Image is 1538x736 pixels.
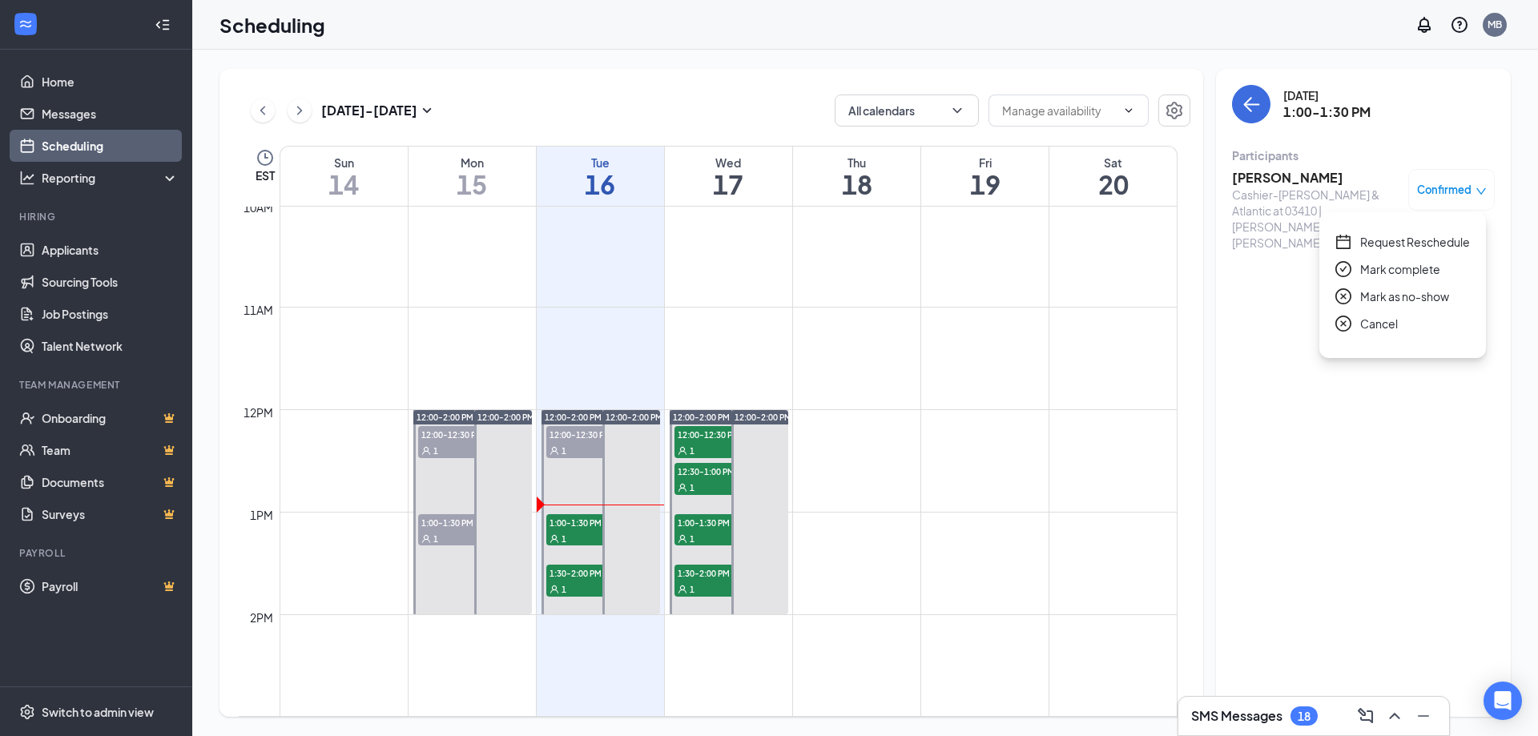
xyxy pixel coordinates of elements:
div: 12pm [240,404,276,421]
span: Request Reschedule [1360,233,1470,251]
svg: User [678,534,687,544]
svg: User [678,483,687,493]
span: 12:30-1:00 PM [674,463,755,479]
span: 1 [690,533,695,545]
span: close-circle [1335,288,1351,304]
svg: User [421,446,431,456]
a: September 19, 2025 [921,147,1049,206]
h3: [PERSON_NAME] [1232,169,1400,187]
h1: 19 [921,171,1049,198]
h1: Scheduling [219,11,325,38]
span: 12:00-12:30 PM [418,426,498,442]
span: close-circle [1335,316,1351,332]
svg: QuestionInfo [1450,15,1469,34]
a: September 16, 2025 [537,147,664,206]
svg: ChevronRight [292,101,308,120]
span: Mark complete [1360,260,1440,278]
a: September 14, 2025 [280,147,408,206]
span: 1 [433,445,438,456]
div: Participants [1232,147,1495,163]
svg: ArrowLeft [1242,95,1261,114]
button: ComposeMessage [1353,703,1379,729]
div: 10am [240,199,276,216]
a: Job Postings [42,298,179,330]
button: All calendarsChevronDown [835,95,979,127]
h3: SMS Messages [1191,707,1282,725]
span: calendar [1335,234,1351,250]
a: Sourcing Tools [42,266,179,298]
a: SurveysCrown [42,498,179,530]
svg: Collapse [155,17,171,33]
h1: 20 [1049,171,1177,198]
svg: Settings [1165,101,1184,120]
a: September 18, 2025 [793,147,920,206]
svg: Clock [256,148,275,167]
div: Reporting [42,170,179,186]
svg: WorkstreamLogo [18,16,34,32]
svg: Notifications [1415,15,1434,34]
div: Hiring [19,210,175,223]
svg: ChevronDown [949,103,965,119]
a: Scheduling [42,130,179,162]
span: Cancel [1360,315,1398,332]
a: Home [42,66,179,98]
span: 1:00-1:30 PM [674,514,755,530]
span: Confirmed [1417,182,1472,198]
span: 12:00-2:00 PM [735,412,791,423]
div: 3pm [247,711,276,729]
a: Talent Network [42,330,179,362]
span: 12:00-2:00 PM [417,412,473,423]
div: Cashier-[PERSON_NAME] & Atlantic at 03410 | [PERSON_NAME] Ace Hardware [PERSON_NAME] [1232,187,1400,251]
a: September 15, 2025 [409,147,536,206]
div: MB [1488,18,1502,31]
a: PayrollCrown [42,570,179,602]
div: Tue [537,155,664,171]
span: Mark as no-show [1360,288,1449,305]
span: 1 [562,533,566,545]
a: DocumentsCrown [42,466,179,498]
a: TeamCrown [42,434,179,466]
svg: Minimize [1414,706,1433,726]
span: 12:00-2:00 PM [477,412,534,423]
div: 2pm [247,609,276,626]
div: 1pm [247,506,276,524]
span: 1:30-2:00 PM [546,565,626,581]
span: 1 [690,482,695,493]
input: Manage availability [1002,102,1116,119]
svg: ChevronUp [1385,706,1404,726]
svg: User [550,534,559,544]
button: ChevronRight [288,99,312,123]
div: Switch to admin view [42,704,154,720]
div: Thu [793,155,920,171]
span: 1:00-1:30 PM [546,514,626,530]
button: Settings [1158,95,1190,127]
svg: SmallChevronDown [417,101,437,120]
div: Fri [921,155,1049,171]
span: 1 [562,584,566,595]
h1: 14 [280,171,408,198]
button: ChevronUp [1382,703,1407,729]
svg: ChevronLeft [255,101,271,120]
a: Applicants [42,234,179,266]
svg: User [678,585,687,594]
span: 1 [690,445,695,456]
div: 18 [1298,710,1311,723]
h1: 18 [793,171,920,198]
svg: Settings [19,704,35,720]
div: [DATE] [1283,87,1371,103]
div: Mon [409,155,536,171]
div: Sun [280,155,408,171]
span: 1:00-1:30 PM [418,514,498,530]
a: September 20, 2025 [1049,147,1177,206]
span: EST [256,167,275,183]
span: 1 [690,584,695,595]
h1: 17 [665,171,792,198]
span: 12:00-12:30 PM [546,426,626,442]
button: back-button [1232,85,1270,123]
svg: ChevronDown [1122,104,1135,117]
div: Sat [1049,155,1177,171]
span: down [1476,186,1487,197]
a: OnboardingCrown [42,402,179,434]
span: check-circle [1335,261,1351,277]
